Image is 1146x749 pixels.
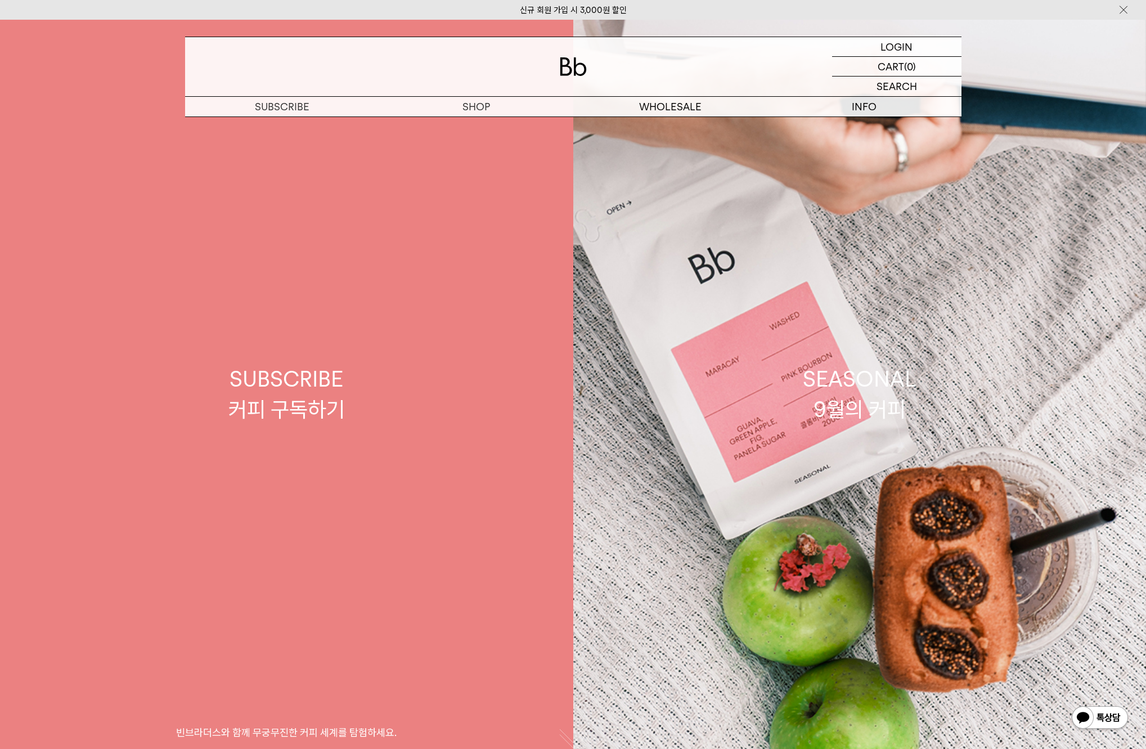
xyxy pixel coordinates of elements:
[573,97,767,116] p: WHOLESALE
[228,364,345,424] div: SUBSCRIBE 커피 구독하기
[520,5,627,15] a: 신규 회원 가입 시 3,000원 할인
[832,57,961,77] a: CART (0)
[1071,705,1129,732] img: 카카오톡 채널 1:1 채팅 버튼
[880,37,913,56] p: LOGIN
[379,97,573,116] a: SHOP
[832,37,961,57] a: LOGIN
[803,364,916,424] div: SEASONAL 9월의 커피
[185,97,379,116] a: SUBSCRIBE
[877,77,917,96] p: SEARCH
[560,57,587,76] img: 로고
[767,97,961,116] p: INFO
[878,57,904,76] p: CART
[904,57,916,76] p: (0)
